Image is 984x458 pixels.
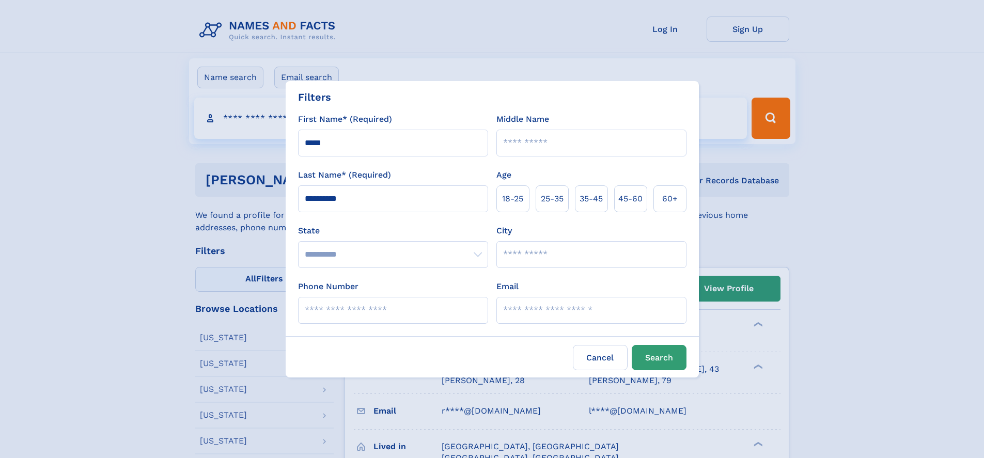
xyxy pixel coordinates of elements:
[496,169,511,181] label: Age
[496,225,512,237] label: City
[298,113,392,125] label: First Name* (Required)
[573,345,628,370] label: Cancel
[496,113,549,125] label: Middle Name
[298,89,331,105] div: Filters
[298,280,358,293] label: Phone Number
[618,193,643,205] span: 45‑60
[502,193,523,205] span: 18‑25
[632,345,686,370] button: Search
[298,169,391,181] label: Last Name* (Required)
[580,193,603,205] span: 35‑45
[541,193,564,205] span: 25‑35
[662,193,678,205] span: 60+
[496,280,519,293] label: Email
[298,225,488,237] label: State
